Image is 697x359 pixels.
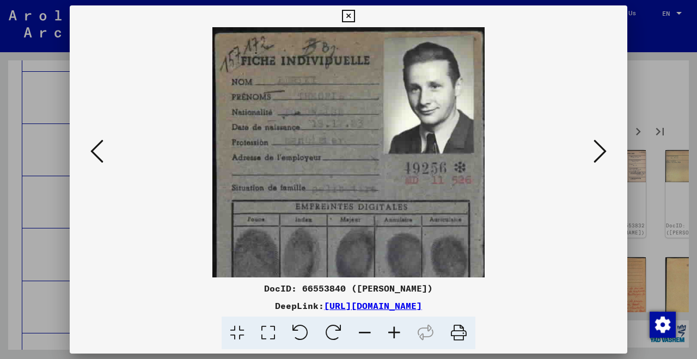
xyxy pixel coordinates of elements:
img: Change consent [650,312,676,338]
div: Change consent [649,311,675,337]
a: [URL][DOMAIN_NAME] [324,300,422,311]
div: DocID: 66553840 ([PERSON_NAME]) [70,282,627,295]
div: DeepLink: [70,299,627,312]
